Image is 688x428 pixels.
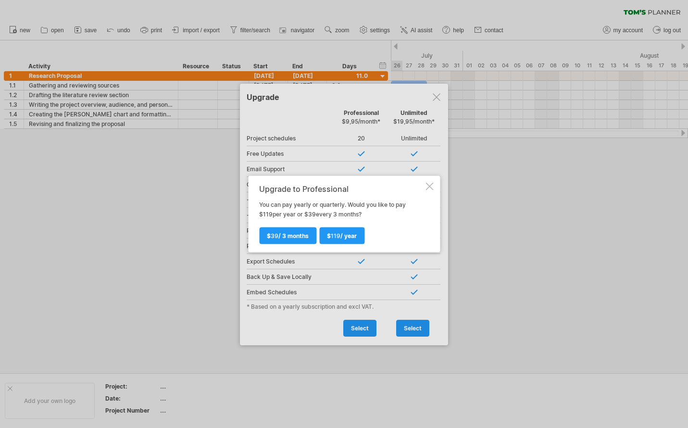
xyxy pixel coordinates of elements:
div: You can pay yearly or quarterly. Would you like to pay $ per year or $ every 3 months? [259,185,424,244]
span: 119 [263,211,273,218]
span: 119 [331,232,340,239]
span: 39 [271,232,278,239]
span: $ / year [327,232,357,239]
div: Upgrade to Professional [259,185,424,193]
span: 39 [308,211,316,218]
a: $119/ year [319,227,364,244]
a: $39/ 3 months [259,227,316,244]
span: $ / 3 months [267,232,309,239]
